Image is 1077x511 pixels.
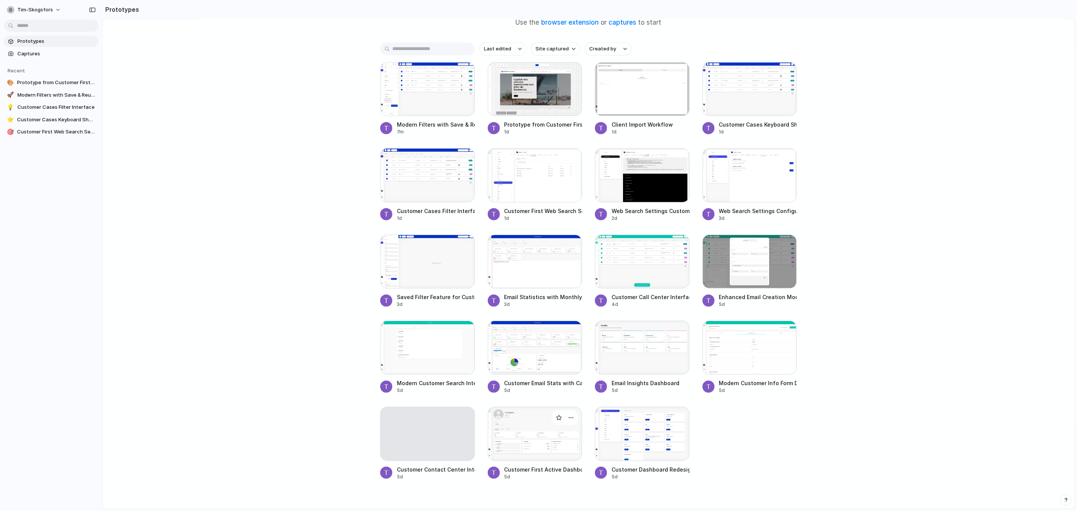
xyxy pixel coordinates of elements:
span: Customer Cases Filter Interface [17,103,95,111]
div: 5d [612,473,690,480]
div: Web Search Settings Customization [612,207,690,215]
a: Customer Call Center Interface DesignCustomer Call Center Interface Design4d [595,235,690,308]
div: 5d [719,387,797,394]
div: 5d [612,387,679,394]
a: Customer Cases Filter InterfaceCustomer Cases Filter Interface1d [380,148,475,221]
a: Client Import WorkflowClient Import Workflow1d [595,62,690,135]
div: Enhanced Email Creation Modal [719,293,797,301]
div: 🚀 [7,91,14,99]
div: 💡 [7,103,14,111]
a: 🚀Modern Filters with Save & Reuse [4,89,98,101]
span: Use the or to start [516,18,662,28]
a: Modern Customer Search InterfaceModern Customer Search Interface5d [380,321,475,394]
a: Customer Cases Keyboard ShortcutsCustomer Cases Keyboard Shortcuts1d [702,62,797,135]
a: ⭐Customer Cases Keyboard Shortcuts [4,114,98,125]
a: Customer Email Stats with Case Status PieCustomer Email Stats with Case Status Pie5d [488,321,582,394]
a: Captures [4,48,98,60]
a: Customer Dashboard RedesignCustomer Dashboard Redesign5d [595,407,690,480]
span: Prototype from Customer First Main [17,79,95,86]
div: 🎯 [7,128,14,136]
span: Recent [8,67,25,74]
div: 5d [504,473,582,480]
h2: Prototypes [102,5,139,14]
div: Modern Customer Search Interface [397,379,475,387]
div: Customer Cases Keyboard Shortcuts [719,121,797,129]
a: 🎯Customer First Web Search Settings [4,126,98,138]
span: Last edited [484,45,511,53]
span: Modern Filters with Save & Reuse [17,91,95,99]
a: Customer First Active DashboardCustomer First Active Dashboard5d [488,407,582,480]
a: 💡Customer Cases Filter Interface [4,102,98,113]
span: Created by [589,45,616,53]
a: Modern Customer Info Form DesignModern Customer Info Form Design5d [702,321,797,394]
div: Client Import Workflow [612,121,673,129]
button: Created by [585,42,632,55]
div: Customer Cases Filter Interface [397,207,475,215]
div: 🎨 [7,79,14,86]
a: browser extension [542,19,599,26]
a: Web Search Settings ConfigurationWeb Search Settings Configuration3d [702,148,797,221]
a: Saved Filter Feature for Customer CasesSaved Filter Feature for Customer Cases3d [380,235,475,308]
a: Customer Contact Center Interface Design5d [380,407,475,480]
div: Customer Email Stats with Case Status Pie [504,379,582,387]
div: 5d [397,473,475,480]
button: Last edited [479,42,526,55]
div: Saved Filter Feature for Customer Cases [397,293,475,301]
span: Captures [17,50,95,58]
div: 2d [612,215,690,222]
div: 3d [504,301,582,308]
span: Customer First Web Search Settings [17,128,95,136]
a: Modern Filters with Save & ReuseModern Filters with Save & Reuse7m [380,62,475,135]
div: 1d [397,215,475,222]
a: captures [609,19,637,26]
div: Web Search Settings Configuration [719,207,797,215]
span: Customer Cases Keyboard Shortcuts [17,116,95,124]
div: 1d [612,129,673,135]
div: 1d [719,129,797,135]
div: Customer First Web Search Settings [504,207,582,215]
div: Modern Customer Info Form Design [719,379,797,387]
div: Prototype from Customer First Main [504,121,582,129]
a: Customer First Web Search SettingsCustomer First Web Search Settings1d [488,148,582,221]
a: Email Statistics with Monthly AHT GraphEmail Statistics with Monthly AHT Graph3d [488,235,582,308]
div: 5d [397,387,475,394]
div: Modern Filters with Save & Reuse [397,121,475,129]
div: Email Statistics with Monthly AHT Graph [504,293,582,301]
button: tim-skogsfors [4,4,65,16]
span: Site captured [535,45,569,53]
div: 5d [719,301,797,308]
span: Prototypes [17,38,95,45]
div: Customer First Active Dashboard [504,466,582,473]
div: Customer Dashboard Redesign [612,466,690,473]
div: 7m [397,129,475,135]
div: 1d [504,215,582,222]
div: Customer Contact Center Interface Design [397,466,475,473]
div: 3d [397,301,475,308]
div: Customer Call Center Interface Design [612,293,690,301]
button: Site captured [531,42,580,55]
a: Prototype from Customer First MainPrototype from Customer First Main1d [488,62,582,135]
span: tim-skogsfors [17,6,53,14]
div: 3d [719,215,797,222]
a: Prototypes [4,36,98,47]
div: 1d [504,129,582,135]
a: 🎨Prototype from Customer First Main [4,77,98,88]
a: Web Search Settings CustomizationWeb Search Settings Customization2d [595,148,690,221]
a: Enhanced Email Creation ModalEnhanced Email Creation Modal5d [702,235,797,308]
a: Email Insights DashboardEmail Insights Dashboard5d [595,321,690,394]
div: ⭐ [7,116,14,124]
div: 4d [612,301,690,308]
div: 5d [504,387,582,394]
div: Email Insights Dashboard [612,379,679,387]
